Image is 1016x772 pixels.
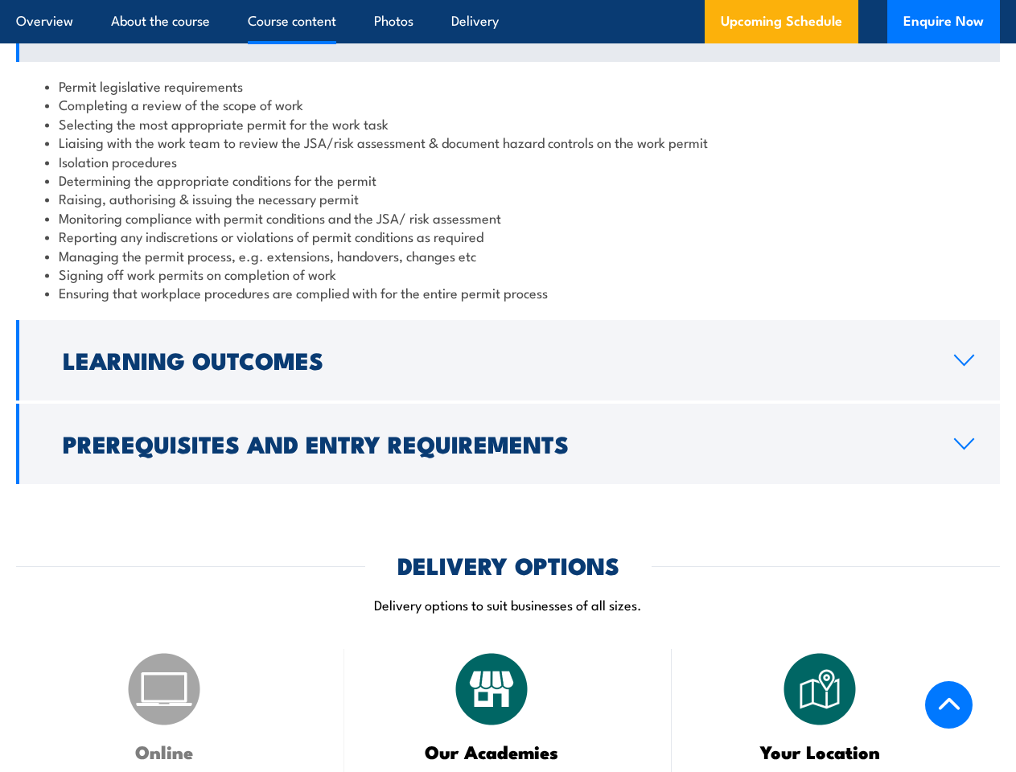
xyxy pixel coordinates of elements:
li: Raising, authorising & issuing the necessary permit [45,189,971,207]
li: Selecting the most appropriate permit for the work task [45,114,971,133]
li: Reporting any indiscretions or violations of permit conditions as required [45,227,971,245]
h2: Prerequisites and Entry Requirements [63,433,928,454]
li: Liaising with the work team to review the JSA/risk assessment & document hazard controls on the w... [45,133,971,151]
li: Monitoring compliance with permit conditions and the JSA/ risk assessment [45,208,971,227]
a: Prerequisites and Entry Requirements [16,404,1000,484]
li: Completing a review of the scope of work [45,95,971,113]
a: Learning Outcomes [16,320,1000,400]
p: Delivery options to suit businesses of all sizes. [16,595,1000,614]
h3: Our Academies [385,742,600,761]
li: Managing the permit process, e.g. extensions, handovers, changes etc [45,246,971,265]
li: Ensuring that workplace procedures are complied with for the entire permit process [45,283,971,302]
li: Determining the appropriate conditions for the permit [45,170,971,189]
h2: Learning Outcomes [63,349,928,370]
li: Isolation procedures [45,152,971,170]
h3: Online [56,742,272,761]
li: Permit legislative requirements [45,76,971,95]
h2: DELIVERY OPTIONS [397,554,619,575]
h3: Your Location [712,742,928,761]
li: Signing off work permits on completion of work [45,265,971,283]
